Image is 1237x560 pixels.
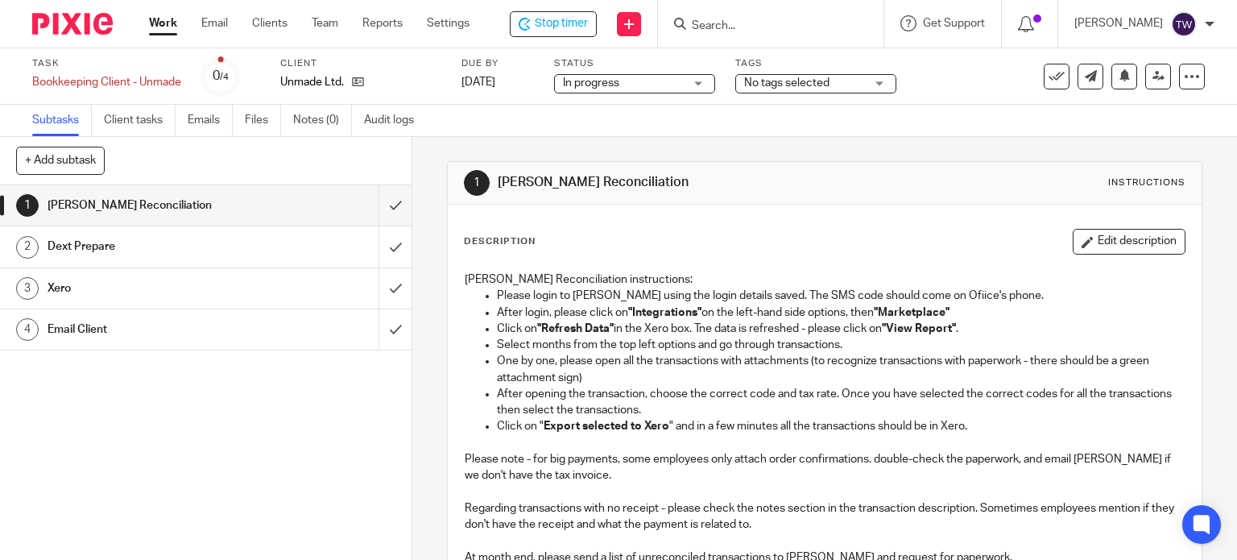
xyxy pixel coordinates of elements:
strong: "Marketplace" [874,307,949,318]
p: Unmade Ltd. [280,74,344,90]
label: Status [554,57,715,70]
p: Regarding transactions with no receipt - please check the notes section in the transaction descri... [465,500,1185,533]
p: [PERSON_NAME] Reconciliation instructions: [465,272,1185,288]
p: Click on in the Xero box. Tne data is refreshed - please click on . [497,321,1185,337]
div: 4 [16,318,39,341]
strong: Export selected to Xero [544,421,669,432]
div: 1 [464,170,490,196]
label: Due by [461,57,534,70]
p: Select months from the top left options and go through transactions. [497,337,1185,353]
h1: [PERSON_NAME] Reconciliation [48,193,258,218]
p: Click on " " and in a few minutes all the transactions should be in Xero. [497,418,1185,434]
span: Stop timer [535,15,588,32]
a: Emails [188,105,233,136]
label: Tags [735,57,896,70]
div: Unmade Ltd. - Bookkeeping Client - Unmade [510,11,597,37]
label: Client [280,57,441,70]
div: Bookkeeping Client - Unmade [32,74,181,90]
h1: Dext Prepare [48,234,258,259]
p: Description [464,235,536,248]
a: Clients [252,15,288,31]
a: Work [149,15,177,31]
h1: Email Client [48,317,258,342]
p: [PERSON_NAME] [1074,15,1163,31]
a: Subtasks [32,105,92,136]
div: Instructions [1108,176,1185,189]
button: Edit description [1073,229,1185,255]
a: Team [312,15,338,31]
strong: "Integrations" [628,307,701,318]
a: Files [245,105,281,136]
img: svg%3E [1171,11,1197,37]
h1: [PERSON_NAME] Reconciliation [498,174,858,191]
a: Audit logs [364,105,426,136]
small: /4 [220,73,229,81]
span: [DATE] [461,77,495,88]
button: + Add subtask [16,147,105,174]
strong: "Refresh Data" [537,323,614,334]
div: 3 [16,277,39,300]
strong: "View Report" [882,323,956,334]
h1: Xero [48,276,258,301]
a: Client tasks [104,105,176,136]
img: Pixie [32,13,113,35]
a: Reports [362,15,403,31]
span: In progress [563,77,619,89]
span: No tags selected [744,77,829,89]
p: One by one, please open all the transactions with attachments (to recognize transactions with pap... [497,353,1185,386]
p: Please login to [PERSON_NAME] using the login details saved. The SMS code should come on Ofiice's... [497,288,1185,304]
div: 1 [16,194,39,217]
div: 0 [213,67,229,85]
span: Get Support [923,18,985,29]
div: 2 [16,236,39,259]
p: After login, please click on on the left-hand side options, then [497,305,1185,321]
label: Task [32,57,181,70]
a: Notes (0) [293,105,352,136]
p: After opening the transaction, choose the correct code and tax rate. Once you have selected the c... [497,386,1185,419]
a: Email [201,15,228,31]
a: Settings [427,15,470,31]
p: Please note - for big payments, some employees only attach order confirmations. double-check the ... [465,451,1185,484]
input: Search [690,19,835,34]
